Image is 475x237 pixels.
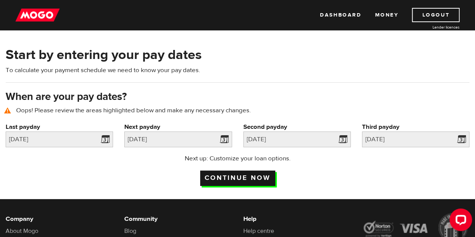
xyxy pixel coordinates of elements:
label: Last payday [6,122,113,131]
img: mogo_logo-11ee424be714fa7cbb0f0f49df9e16ec.png [15,8,60,22]
h2: Start by entering your pay dates [6,47,469,63]
h6: Help [243,214,351,223]
label: Next payday [124,122,232,131]
a: Money [375,8,398,22]
p: Next up: Customize your loan options. [164,154,311,163]
a: Blog [124,227,136,235]
a: Help centre [243,227,274,235]
h3: When are your pay dates? [6,91,469,103]
a: Logout [412,8,460,22]
a: Dashboard [320,8,361,22]
a: Lender licences [403,24,460,30]
label: Second payday [243,122,351,131]
label: Third payday [362,122,469,131]
iframe: LiveChat chat widget [443,205,475,237]
a: About Mogo [6,227,38,235]
input: Continue now [200,171,275,186]
p: To calculate your payment schedule we need to know your pay dates. [6,66,469,75]
p: Oops! Please review the areas highlighted below and make any necessary changes. [6,106,469,115]
h6: Company [6,214,113,223]
h6: Community [124,214,232,223]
